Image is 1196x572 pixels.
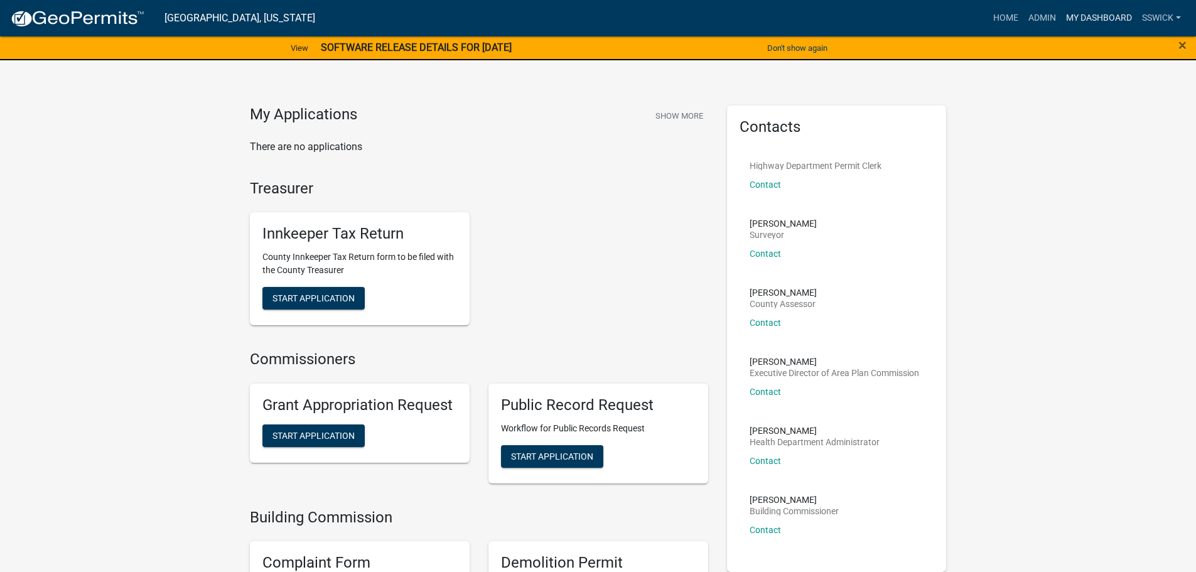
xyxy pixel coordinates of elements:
h4: Commissioners [250,350,708,369]
span: Start Application [272,430,355,440]
button: Close [1178,38,1187,53]
h4: Treasurer [250,180,708,198]
p: [PERSON_NAME] [750,495,839,504]
a: Contact [750,456,781,466]
p: Surveyor [750,230,817,239]
a: Admin [1023,6,1061,30]
h5: Contacts [740,118,934,136]
p: County Assessor [750,299,817,308]
a: Contact [750,318,781,328]
button: Start Application [262,287,365,310]
strong: SOFTWARE RELEASE DETAILS FOR [DATE] [321,41,512,53]
span: Start Application [511,451,593,461]
p: Executive Director of Area Plan Commission [750,369,919,377]
h5: Innkeeper Tax Return [262,225,457,243]
p: [PERSON_NAME] [750,426,880,435]
p: [PERSON_NAME] [750,288,817,297]
p: Highway Department Permit Clerk [750,161,881,170]
a: Contact [750,525,781,535]
a: [GEOGRAPHIC_DATA], [US_STATE] [164,8,315,29]
h5: Demolition Permit [501,554,696,572]
p: [PERSON_NAME] [750,357,919,366]
a: View [286,38,313,58]
button: Start Application [262,424,365,447]
button: Start Application [501,445,603,468]
h4: Building Commission [250,509,708,527]
h4: My Applications [250,105,357,124]
h5: Complaint Form [262,554,457,572]
span: × [1178,36,1187,54]
button: Don't show again [762,38,832,58]
a: sswick [1137,6,1186,30]
h5: Grant Appropriation Request [262,396,457,414]
a: My Dashboard [1061,6,1137,30]
button: Show More [650,105,708,126]
h5: Public Record Request [501,396,696,414]
p: County Innkeeper Tax Return form to be filed with the County Treasurer [262,251,457,277]
p: Health Department Administrator [750,438,880,446]
a: Contact [750,180,781,190]
a: Contact [750,387,781,397]
a: Home [988,6,1023,30]
span: Start Application [272,293,355,303]
a: Contact [750,249,781,259]
p: [PERSON_NAME] [750,219,817,228]
p: There are no applications [250,139,708,154]
p: Building Commissioner [750,507,839,515]
p: Workflow for Public Records Request [501,422,696,435]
